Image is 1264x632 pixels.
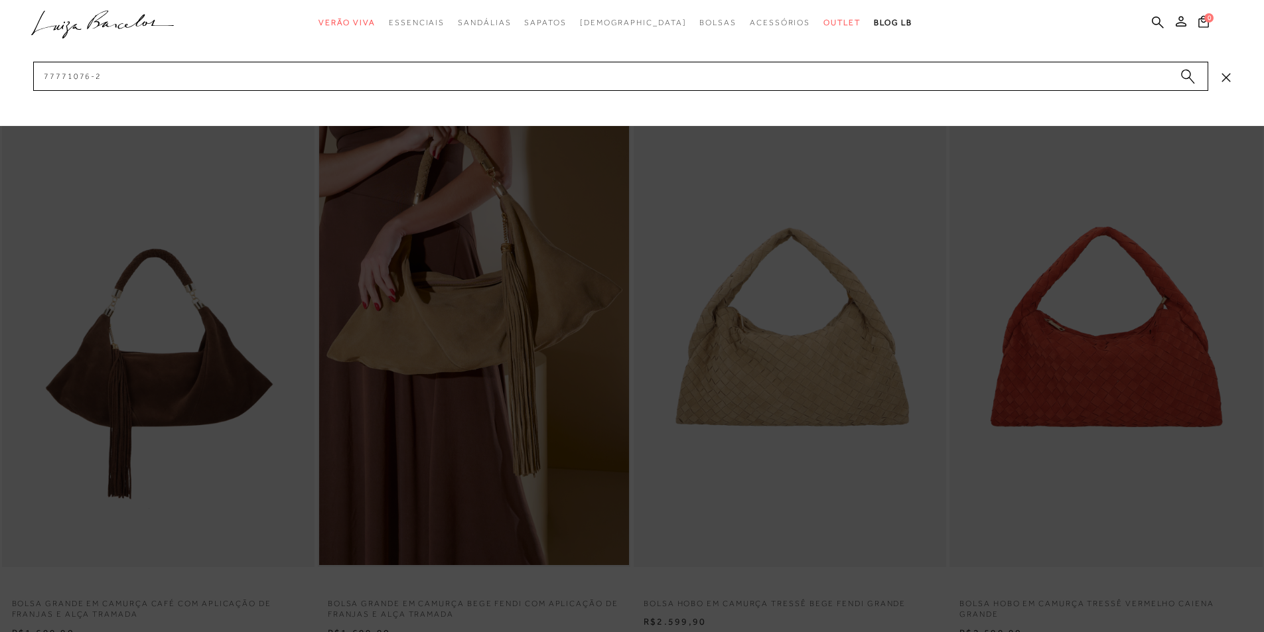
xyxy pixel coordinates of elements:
span: Bolsas [699,18,737,27]
span: Essenciais [389,18,445,27]
span: Sandálias [458,18,511,27]
a: BLOG LB [874,11,912,35]
a: categoryNavScreenReaderText [318,11,376,35]
span: BLOG LB [874,18,912,27]
span: 0 [1204,13,1214,23]
a: categoryNavScreenReaderText [823,11,861,35]
span: Acessórios [750,18,810,27]
span: Verão Viva [318,18,376,27]
a: categoryNavScreenReaderText [750,11,810,35]
span: [DEMOGRAPHIC_DATA] [580,18,687,27]
span: Outlet [823,18,861,27]
button: 0 [1194,15,1213,32]
a: categoryNavScreenReaderText [389,11,445,35]
a: categoryNavScreenReaderText [458,11,511,35]
a: categoryNavScreenReaderText [524,11,566,35]
input: Buscar. [33,62,1208,91]
a: noSubCategoriesText [580,11,687,35]
a: categoryNavScreenReaderText [699,11,737,35]
span: Sapatos [524,18,566,27]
